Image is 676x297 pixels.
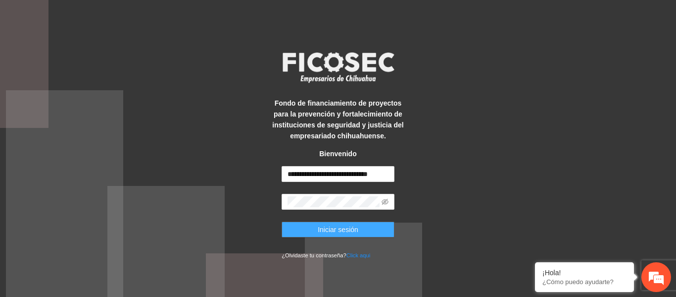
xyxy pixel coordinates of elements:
a: Click aqui [346,252,371,258]
strong: Bienvenido [319,150,356,158]
img: logo [276,49,400,86]
p: ¿Cómo puedo ayudarte? [542,278,627,286]
span: Iniciar sesión [318,224,358,235]
button: Iniciar sesión [282,222,394,238]
div: ¡Hola! [542,269,627,277]
small: ¿Olvidaste tu contraseña? [282,252,370,258]
span: eye-invisible [382,198,388,205]
strong: Fondo de financiamiento de proyectos para la prevención y fortalecimiento de instituciones de seg... [272,99,403,140]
